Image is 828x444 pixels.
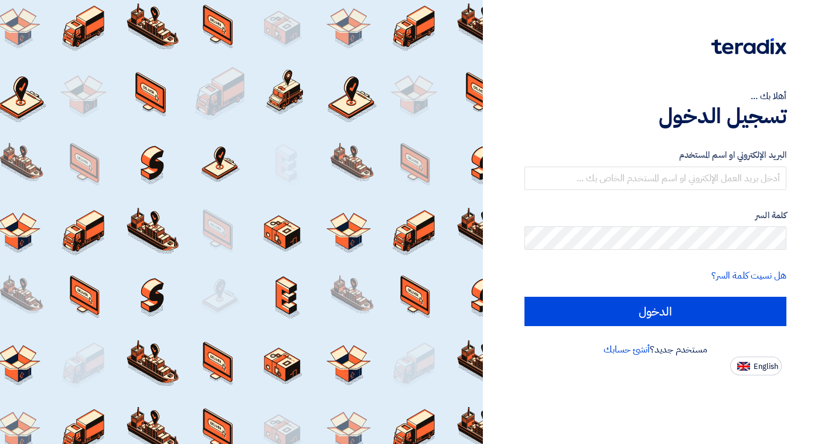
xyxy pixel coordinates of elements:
[604,343,650,357] a: أنشئ حسابك
[524,167,786,190] input: أدخل بريد العمل الإلكتروني او اسم المستخدم الخاص بك ...
[524,103,786,129] h1: تسجيل الدخول
[524,148,786,162] label: البريد الإلكتروني او اسم المستخدم
[711,269,786,283] a: هل نسيت كلمة السر؟
[730,357,782,375] button: English
[524,297,786,326] input: الدخول
[524,209,786,222] label: كلمة السر
[524,89,786,103] div: أهلا بك ...
[524,343,786,357] div: مستخدم جديد؟
[754,362,778,371] span: English
[711,38,786,55] img: Teradix logo
[737,362,750,371] img: en-US.png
